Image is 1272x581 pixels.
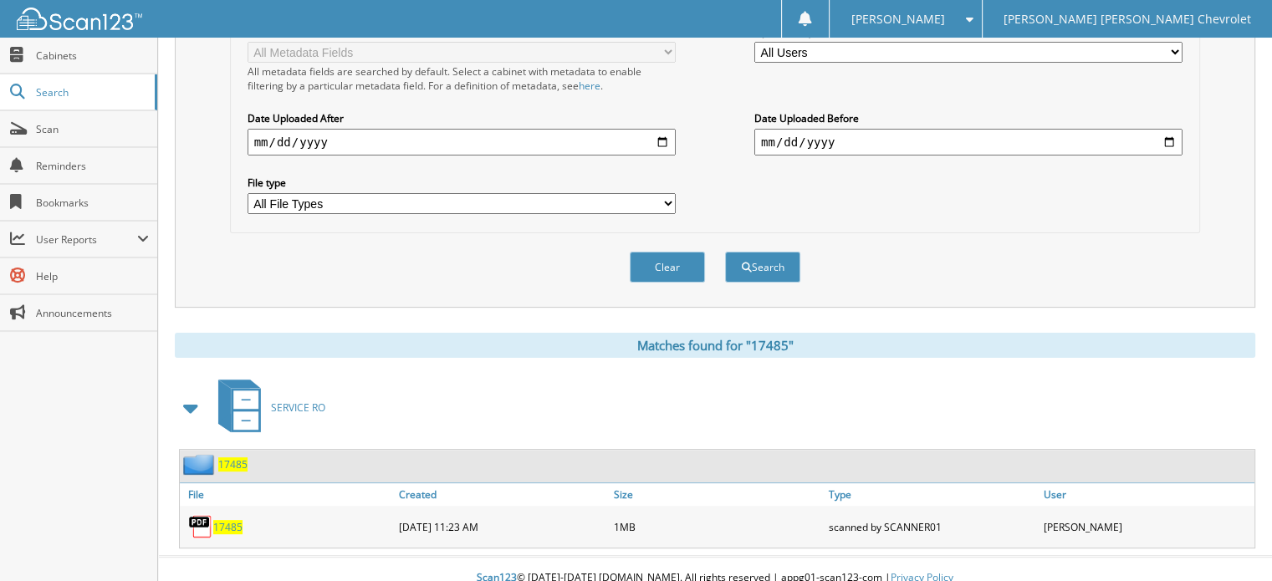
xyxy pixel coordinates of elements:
button: Search [725,252,800,283]
span: Search [36,85,146,99]
img: folder2.png [183,454,218,475]
div: [DATE] 11:23 AM [395,510,610,543]
span: [PERSON_NAME] [PERSON_NAME] Chevrolet [1004,14,1251,24]
span: Cabinets [36,48,149,63]
a: User [1040,483,1254,506]
input: start [248,129,676,155]
span: Reminders [36,159,149,173]
span: Bookmarks [36,196,149,210]
a: Size [610,483,825,506]
button: Clear [630,252,705,283]
a: 17485 [218,457,248,471]
a: 17485 [213,520,243,534]
div: scanned by SCANNER01 [825,510,1040,543]
a: Created [395,483,610,506]
a: here [579,79,600,93]
a: SERVICE RO [208,375,325,441]
div: [PERSON_NAME] [1040,510,1254,543]
a: Type [825,483,1040,506]
span: Scan [36,122,149,136]
div: 1MB [610,510,825,543]
span: SERVICE RO [271,400,325,415]
span: Help [36,269,149,283]
span: Announcements [36,306,149,320]
iframe: Chat Widget [1188,501,1272,581]
img: scan123-logo-white.svg [17,8,142,30]
label: Date Uploaded Before [754,111,1183,125]
img: PDF.png [188,514,213,539]
div: All metadata fields are searched by default. Select a cabinet with metadata to enable filtering b... [248,64,676,93]
a: File [180,483,395,506]
label: File type [248,176,676,190]
input: end [754,129,1183,155]
span: User Reports [36,232,137,247]
span: [PERSON_NAME] [851,14,944,24]
div: Matches found for "17485" [175,333,1255,358]
label: Date Uploaded After [248,111,676,125]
